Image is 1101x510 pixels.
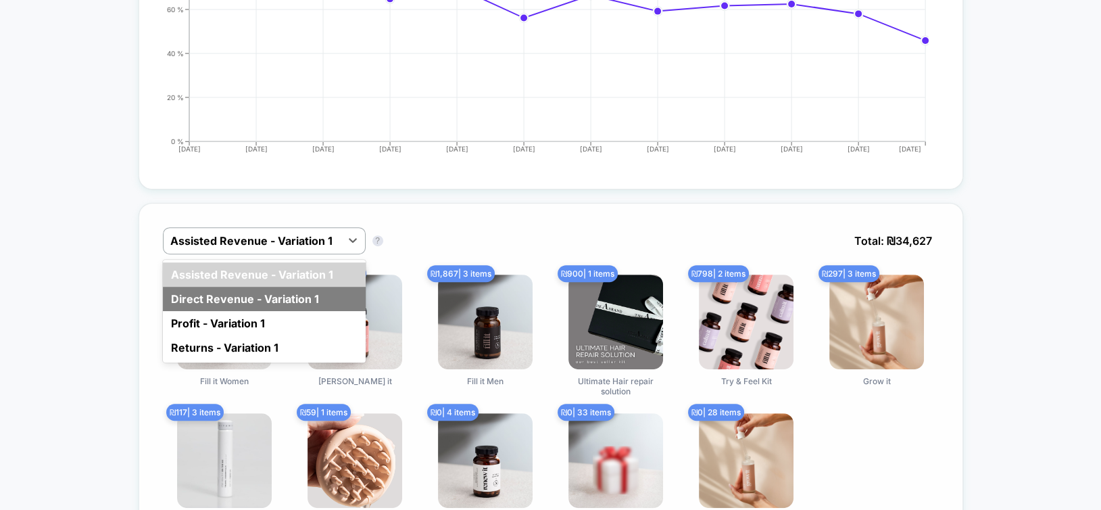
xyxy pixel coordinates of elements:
[372,235,383,246] button: ?
[163,311,366,335] div: Profit - Variation 1
[818,265,879,282] span: ₪ 297 | 3 items
[163,287,366,311] div: Direct Revenue - Variation 1
[568,275,663,369] img: Ultimate Hair repair solution
[848,227,939,254] span: Total: ₪ 34,627
[714,145,736,153] tspan: [DATE]
[565,376,666,396] span: Ultimate Hair repair solution
[446,145,468,153] tspan: [DATE]
[467,376,504,386] span: Fill it Men
[863,376,891,386] span: Grow it
[312,145,335,153] tspan: [DATE]
[245,145,268,153] tspan: [DATE]
[167,93,184,101] tspan: 20 %
[163,335,366,360] div: Returns - Variation 1
[163,262,366,287] div: Assisted Revenue - Variation 1
[699,413,793,508] img: Grow it (Gift)
[699,275,793,369] img: Try & Feel Kit
[318,376,392,386] span: [PERSON_NAME] it
[178,145,201,153] tspan: [DATE]
[513,145,535,153] tspan: [DATE]
[829,275,924,369] img: Grow it
[558,265,618,282] span: ₪ 900 | 1 items
[177,413,272,508] img: Capsule case
[898,145,921,153] tspan: [DATE]
[171,137,184,145] tspan: 0 %
[688,404,744,421] span: ₪ 0 | 28 items
[166,404,224,421] span: ₪ 117 | 3 items
[167,49,184,57] tspan: 40 %
[568,413,663,508] img: מתנה מתחלפת ✨
[721,376,772,386] span: Try & Feel Kit
[200,376,249,386] span: Fill it Women
[167,5,184,13] tspan: 60 %
[427,404,479,421] span: ₪ 0 | 4 items
[297,404,351,421] span: ₪ 59 | 1 items
[308,413,402,508] img: Silicone comb
[379,145,401,153] tspan: [DATE]
[580,145,602,153] tspan: [DATE]
[438,413,533,508] img: RENEW IT צנצנת (GIFT)
[647,145,669,153] tspan: [DATE]
[848,145,870,153] tspan: [DATE]
[558,404,614,421] span: ₪ 0 | 33 items
[438,275,533,369] img: Fill it Men
[427,265,495,282] span: ₪ 1,867 | 3 items
[688,265,749,282] span: ₪ 798 | 2 items
[781,145,803,153] tspan: [DATE]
